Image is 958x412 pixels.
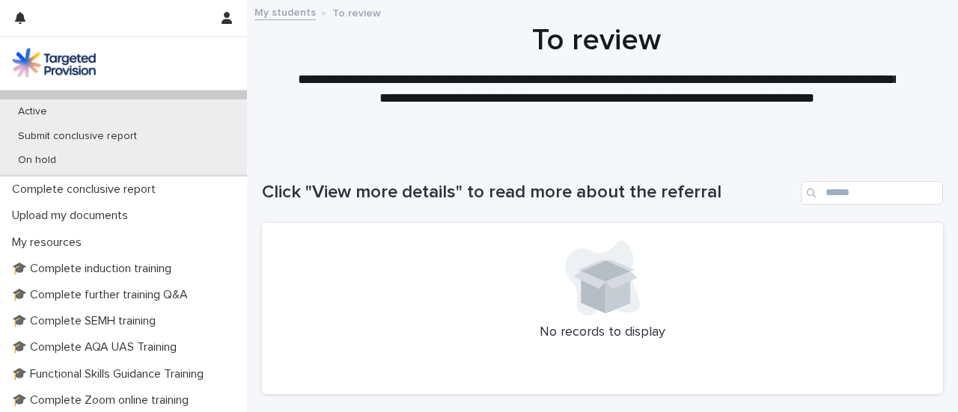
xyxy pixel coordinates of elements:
input: Search [801,181,943,205]
h1: To review [262,22,932,58]
p: 🎓 Complete induction training [6,262,183,276]
p: To review [332,4,381,20]
p: On hold [6,154,68,167]
p: 🎓 Complete SEMH training [6,314,168,328]
p: Submit conclusive report [6,130,149,143]
p: Upload my documents [6,209,140,223]
p: Complete conclusive report [6,182,168,197]
p: 🎓 Complete further training Q&A [6,288,200,302]
img: M5nRWzHhSzIhMunXDL62 [12,48,96,78]
p: My resources [6,236,94,250]
p: 🎓 Complete AQA UAS Training [6,340,189,354]
h1: Click "View more details" to read more about the referral [262,182,795,203]
p: 🎓 Functional Skills Guidance Training [6,367,216,381]
a: My students [254,3,316,20]
p: 🎓 Complete Zoom online training [6,393,201,408]
p: No records to display [280,325,925,341]
p: Active [6,105,59,118]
